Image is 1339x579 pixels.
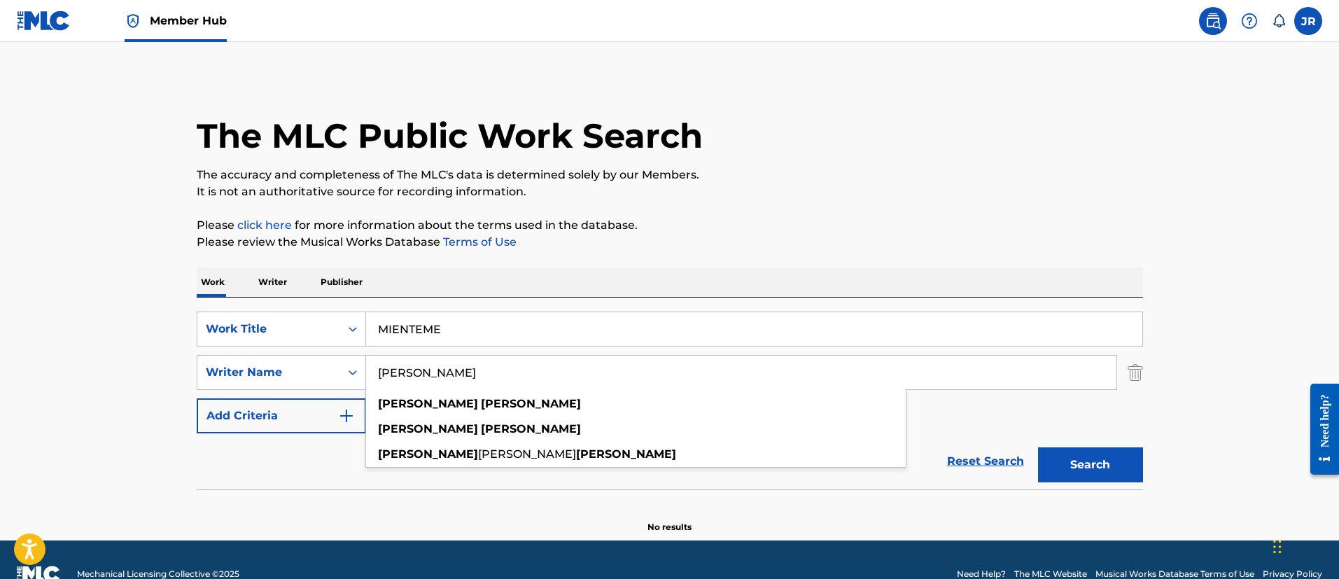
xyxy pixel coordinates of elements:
div: Arrastrar [1273,526,1282,568]
strong: [PERSON_NAME] [378,422,478,435]
strong: [PERSON_NAME] [378,397,478,410]
a: Terms of Use [440,235,517,249]
div: Widget de chat [1269,512,1339,579]
div: User Menu [1294,7,1322,35]
p: Work [197,267,229,297]
img: Delete Criterion [1128,355,1143,390]
strong: [PERSON_NAME] [378,447,478,461]
div: Work Title [206,321,332,337]
a: Public Search [1199,7,1227,35]
img: help [1241,13,1258,29]
strong: [PERSON_NAME] [481,422,581,435]
img: 9d2ae6d4665cec9f34b9.svg [338,407,355,424]
iframe: Chat Widget [1269,512,1339,579]
p: Publisher [316,267,367,297]
strong: [PERSON_NAME] [481,397,581,410]
a: Reset Search [940,446,1031,477]
div: Writer Name [206,364,332,381]
span: [PERSON_NAME] [478,447,576,461]
p: No results [647,504,692,533]
p: Please for more information about the terms used in the database. [197,217,1143,234]
div: Help [1235,7,1263,35]
span: Member Hub [150,13,227,29]
div: Notifications [1272,14,1286,28]
p: Please review the Musical Works Database [197,234,1143,251]
p: It is not an authoritative source for recording information. [197,183,1143,200]
img: Top Rightsholder [125,13,141,29]
img: search [1205,13,1221,29]
p: Writer [254,267,291,297]
a: click here [237,218,292,232]
button: Search [1038,447,1143,482]
button: Add Criteria [197,398,366,433]
strong: [PERSON_NAME] [576,447,676,461]
form: Search Form [197,312,1143,489]
p: The accuracy and completeness of The MLC's data is determined solely by our Members. [197,167,1143,183]
img: MLC Logo [17,11,71,31]
iframe: Resource Center [1300,372,1339,485]
h1: The MLC Public Work Search [197,115,703,157]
